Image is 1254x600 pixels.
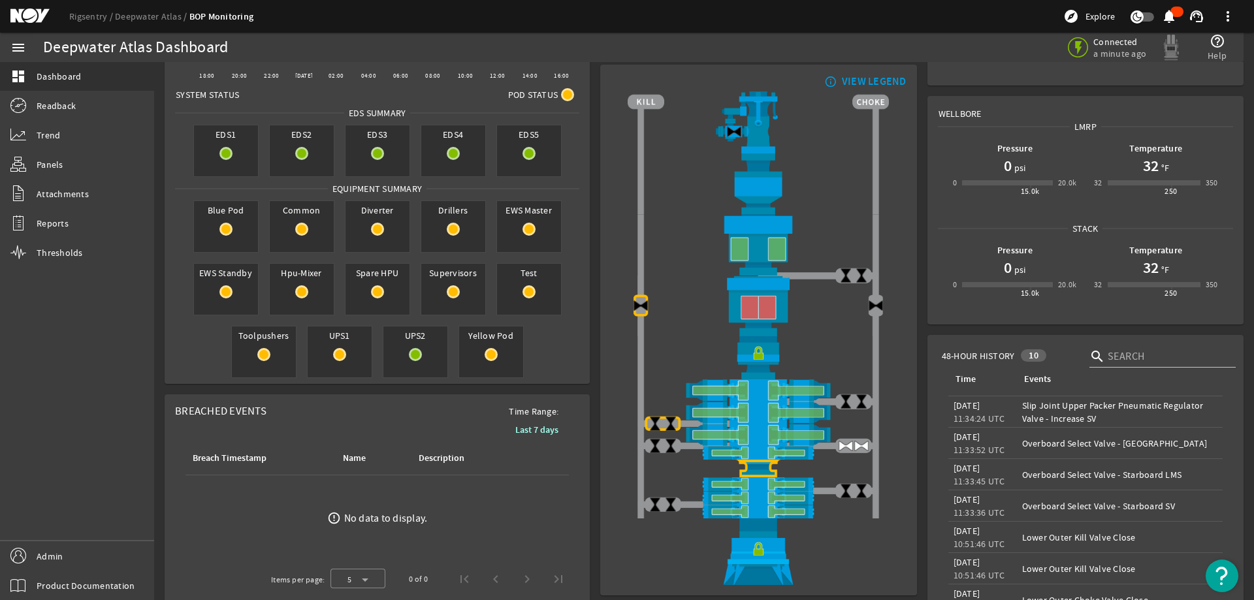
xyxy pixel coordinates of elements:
[854,483,869,499] img: ValveClose.png
[842,75,907,88] div: VIEW LEGEND
[726,124,742,140] img: Valve2Close.png
[1022,562,1217,575] div: Lower Outer Kill Valve Close
[271,573,325,586] div: Items per page:
[1070,120,1101,133] span: LMRP
[497,201,561,219] span: EWS Master
[997,244,1033,257] b: Pressure
[956,372,976,387] div: Time
[1058,278,1077,291] div: 20.0k
[37,129,60,142] span: Trend
[838,438,854,454] img: ValveOpen.png
[1063,8,1079,24] mat-icon: explore
[1021,287,1040,300] div: 15.0k
[1012,263,1026,276] span: psi
[417,451,510,466] div: Description
[115,10,189,22] a: Deepwater Atlas
[522,72,538,80] text: 14:00
[997,142,1033,155] b: Pressure
[1058,6,1120,27] button: Explore
[1022,531,1217,544] div: Lower Outer Kill Valve Close
[1129,244,1182,257] b: Temperature
[953,176,957,189] div: 0
[270,125,334,144] span: EDS2
[194,125,258,144] span: EDS1
[490,72,505,80] text: 12:00
[10,69,26,84] mat-icon: dashboard
[232,326,296,345] span: Toolpushers
[69,10,115,22] a: Rigsentry
[515,424,558,436] b: Last 7 days
[854,268,869,283] img: ValveClose.png
[458,72,473,80] text: 10:00
[270,264,334,282] span: Hpu-Mixer
[308,326,372,345] span: UPS1
[928,97,1243,120] div: Wellbore
[200,72,215,80] text: 18:00
[329,72,344,80] text: 02:00
[194,264,258,282] span: EWS Standby
[1022,468,1217,481] div: Overboard Select Valve - Starboard LMS
[1093,36,1149,48] span: Connected
[647,438,663,454] img: ValveClose.png
[1143,257,1159,278] h1: 32
[421,125,485,144] span: EDS4
[1089,349,1105,364] i: search
[628,477,889,491] img: PipeRamOpen.png
[232,72,247,80] text: 20:00
[1085,10,1115,23] span: Explore
[1129,142,1182,155] b: Temperature
[838,483,854,499] img: ValveClose.png
[1159,161,1170,174] span: °F
[1004,155,1012,176] h1: 0
[954,494,980,505] legacy-datetime-component: [DATE]
[10,40,26,55] mat-icon: menu
[270,201,334,219] span: Common
[1094,176,1102,189] div: 32
[954,462,980,474] legacy-datetime-component: [DATE]
[176,88,239,101] span: System Status
[344,106,411,119] span: EDS SUMMARY
[1058,176,1077,189] div: 20.0k
[191,451,325,466] div: Breach Timestamp
[193,451,266,466] div: Breach Timestamp
[1093,48,1149,59] span: a minute ago
[822,76,837,87] mat-icon: info_outline
[393,72,408,80] text: 06:00
[37,158,63,171] span: Panels
[838,394,854,409] img: ValveClose.png
[628,491,889,505] img: PipeRamOpen.png
[421,201,485,219] span: Drillers
[37,187,89,200] span: Attachments
[328,182,426,195] span: Equipment Summary
[628,214,889,276] img: UpperAnnularOpen.png
[1206,560,1238,592] button: Open Resource Center
[1206,176,1218,189] div: 350
[1108,349,1225,364] input: Search
[508,88,558,101] span: Pod Status
[421,264,485,282] span: Supervisors
[854,394,869,409] img: ValveClose.png
[1158,35,1184,61] img: Graypod.svg
[1004,257,1012,278] h1: 0
[663,497,679,513] img: ValveClose.png
[361,72,376,80] text: 04:00
[505,418,569,441] button: Last 7 days
[497,125,561,144] span: EDS5
[1022,437,1217,450] div: Overboard Select Valve - [GEOGRAPHIC_DATA]
[1159,263,1170,276] span: °F
[1068,222,1102,235] span: Stack
[1165,287,1177,300] div: 250
[346,201,410,219] span: Diverter
[1022,399,1217,425] div: Slip Joint Upper Packer Pneumatic Regulator Valve - Increase SV
[854,438,869,454] img: ValveOpen.png
[954,400,980,411] legacy-datetime-component: [DATE]
[628,424,889,446] img: ShearRamOpen.png
[628,446,889,460] img: PipeRamOpen.png
[1161,8,1177,24] mat-icon: notifications
[628,276,889,336] img: LowerAnnularClose.png
[954,431,980,443] legacy-datetime-component: [DATE]
[1021,349,1046,362] div: 10
[264,72,279,80] text: 22:00
[954,444,1005,456] legacy-datetime-component: 11:33:52 UTC
[647,416,663,432] img: ValveClose.png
